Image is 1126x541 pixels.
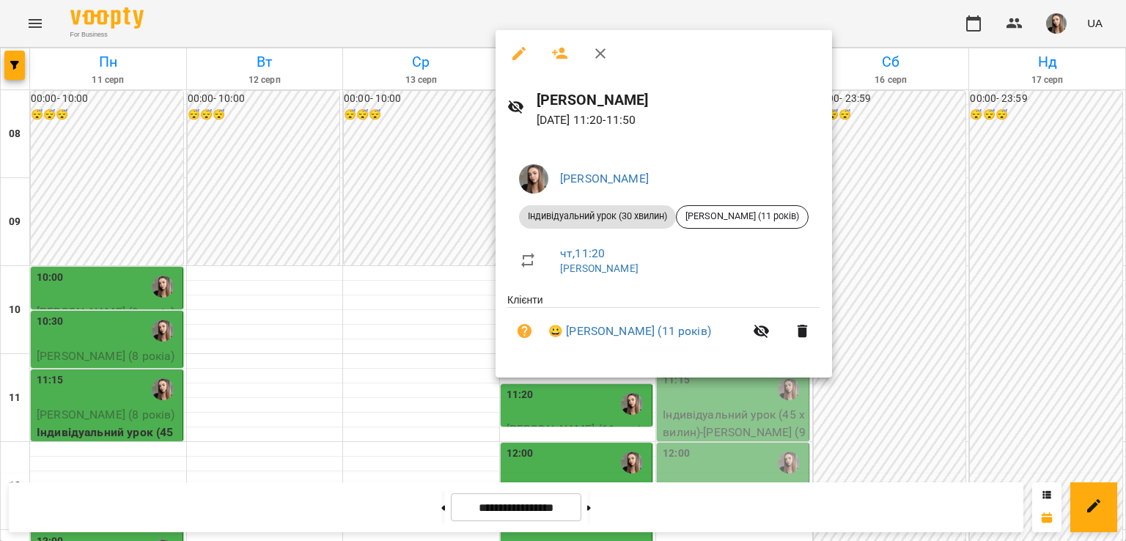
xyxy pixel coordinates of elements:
[507,314,542,349] button: Візит ще не сплачено. Додати оплату?
[676,205,809,229] div: [PERSON_NAME] (11 років)
[519,164,548,194] img: 6616469b542043e9b9ce361bc48015fd.jpeg
[548,323,711,340] a: 😀 [PERSON_NAME] (11 років)
[537,89,820,111] h6: [PERSON_NAME]
[519,210,676,223] span: Індивідуальний урок (30 хвилин)
[560,246,605,260] a: чт , 11:20
[560,172,649,185] a: [PERSON_NAME]
[537,111,820,129] p: [DATE] 11:20 - 11:50
[507,292,820,361] ul: Клієнти
[677,210,808,223] span: [PERSON_NAME] (11 років)
[560,262,639,274] a: [PERSON_NAME]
